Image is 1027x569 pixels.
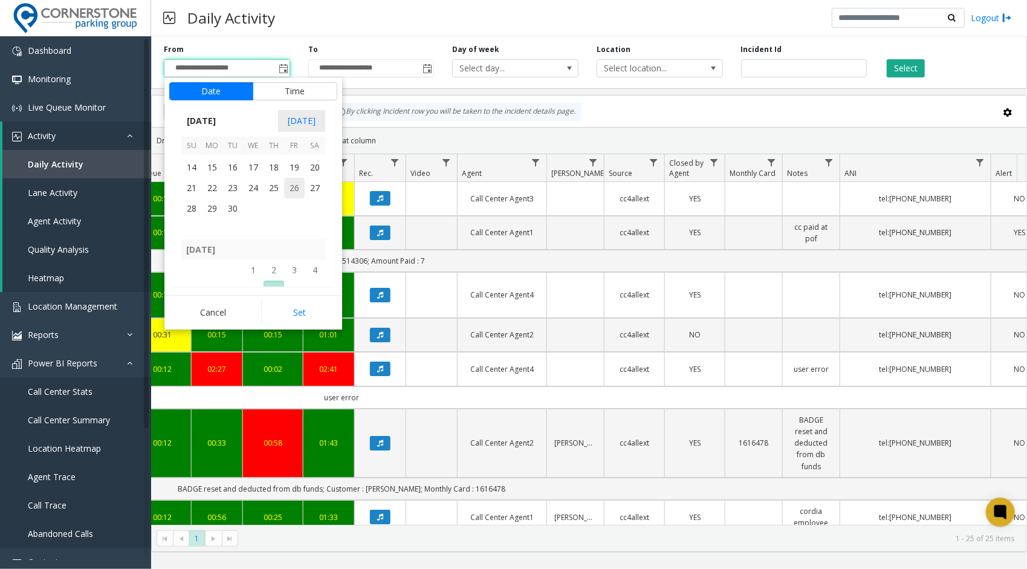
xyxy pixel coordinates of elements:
[972,154,988,171] a: ANI Filter Menu
[12,132,22,141] img: 'icon'
[202,198,222,219] span: 29
[202,157,222,178] td: Monday, September 15, 2025
[887,59,925,77] button: Select
[28,272,64,284] span: Heatmap
[163,3,175,33] img: pageIcon
[612,227,657,238] a: cc4allext
[551,168,606,178] span: [PERSON_NAME]
[253,82,337,100] button: Time tab
[28,130,56,141] span: Activity
[452,44,499,55] label: Day of week
[305,260,325,281] td: Saturday, October 4, 2025
[181,157,202,178] td: Sunday, September 14, 2025
[284,281,305,301] span: 10
[672,437,718,449] a: YES
[141,329,184,340] a: 00:31
[28,158,83,170] span: Daily Activity
[28,386,92,397] span: Call Center Stats
[189,530,205,547] span: Page 1
[202,281,222,301] td: Monday, October 6, 2025
[152,154,1026,525] div: Data table
[672,193,718,204] a: YES
[420,60,433,77] span: Toggle popup
[28,102,106,113] span: Live Queue Monitor
[284,260,305,281] span: 3
[169,82,253,100] button: Date tab
[585,154,601,171] a: Parker Filter Menu
[847,437,983,449] a: tel:[PHONE_NUMBER]
[222,178,243,198] td: Tuesday, September 23, 2025
[465,329,539,340] a: Call Center Agent2
[199,437,235,449] a: 00:33
[689,193,701,204] span: YES
[330,103,582,121] div: By clicking Incident row you will be taken to the incident details page.
[28,443,101,454] span: Location Heatmap
[465,227,539,238] a: Call Center Agent1
[465,437,539,449] a: Call Center Agent2
[181,112,221,130] span: [DATE]
[12,47,22,56] img: 'icon'
[141,512,184,523] a: 00:12
[243,281,264,301] span: 8
[243,260,264,281] td: Wednesday, October 1, 2025
[181,157,202,178] span: 14
[612,363,657,375] a: cc4allext
[311,512,347,523] div: 01:33
[28,45,71,56] span: Dashboard
[250,363,296,375] div: 00:02
[28,471,76,483] span: Agent Trace
[2,235,151,264] a: Quality Analysis
[305,157,325,178] span: 20
[689,330,701,340] span: NO
[672,329,718,340] a: NO
[222,281,243,301] td: Tuesday, October 7, 2025
[278,110,325,132] span: [DATE]
[305,281,325,301] span: 11
[597,44,630,55] label: Location
[790,363,832,375] a: user error
[199,329,235,340] a: 00:15
[28,414,110,426] span: Call Center Summary
[847,329,983,340] a: tel:[PHONE_NUMBER]
[222,198,243,219] span: 30
[12,359,22,369] img: 'icon'
[465,512,539,523] a: Call Center Agent1
[28,301,117,312] span: Location Management
[222,157,243,178] td: Tuesday, September 16, 2025
[243,157,264,178] span: 17
[597,60,697,77] span: Select location...
[264,260,284,281] td: Thursday, October 2, 2025
[790,221,832,244] a: cc paid at pof
[311,437,347,449] a: 01:43
[141,193,184,204] a: 00:18
[554,437,597,449] a: [PERSON_NAME]
[465,363,539,375] a: Call Center Agent4
[12,75,22,85] img: 'icon'
[305,260,325,281] span: 4
[311,363,347,375] a: 02:41
[222,281,243,301] span: 7
[264,157,284,178] td: Thursday, September 18, 2025
[787,168,808,178] span: Notes
[410,168,430,178] span: Video
[141,289,184,301] div: 00:15
[264,281,284,301] span: 9
[141,437,184,449] a: 00:12
[264,281,284,301] td: Thursday, October 9, 2025
[612,193,657,204] a: cc4allext
[689,512,701,522] span: YES
[243,281,264,301] td: Wednesday, October 8, 2025
[847,227,983,238] a: tel:[PHONE_NUMBER]
[847,289,983,301] a: tel:[PHONE_NUMBER]
[28,215,81,227] span: Agent Activity
[243,157,264,178] td: Wednesday, September 17, 2025
[276,60,290,77] span: Toggle popup
[264,260,284,281] span: 2
[141,227,184,238] a: 00:17
[222,157,243,178] span: 16
[28,73,71,85] span: Monitoring
[438,154,455,171] a: Video Filter Menu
